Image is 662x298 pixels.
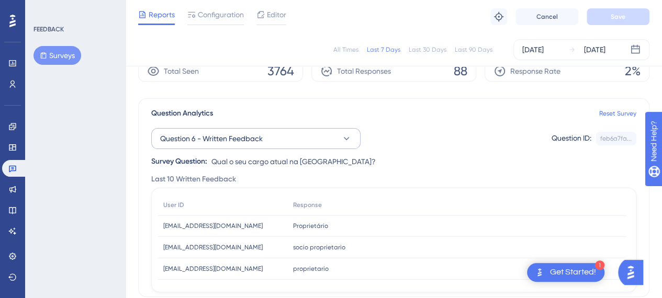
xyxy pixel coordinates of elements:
button: Cancel [515,8,578,25]
span: 88 [454,63,467,79]
span: 2% [625,63,641,79]
div: FEEDBACK [33,25,64,33]
span: Configuration [198,8,244,21]
span: Response Rate [510,65,560,77]
span: Editor [267,8,286,21]
span: proprietario [293,265,329,273]
div: feb6a7fa... [600,134,632,143]
div: Get Started! [550,267,596,278]
span: Question 6 - Written Feedback [160,132,263,145]
span: Response [293,201,322,209]
span: [EMAIL_ADDRESS][DOMAIN_NAME] [163,265,263,273]
div: Open Get Started! checklist, remaining modules: 1 [527,263,604,282]
div: [DATE] [522,43,544,56]
div: 1 [595,260,604,270]
a: Reset Survey [599,109,636,118]
span: Qual o seu cargo atual na [GEOGRAPHIC_DATA]? [211,155,376,168]
span: Total Seen [164,65,199,77]
div: All Times [333,45,358,54]
span: socio proprietario [293,243,345,251]
img: launcher-image-alternative-text [533,266,546,279]
span: Reports [149,8,175,21]
div: Last 90 Days [455,45,492,54]
div: Last 7 Days [367,45,400,54]
iframe: UserGuiding AI Assistant Launcher [618,257,649,288]
span: 3764 [267,63,294,79]
span: Last 10 Written Feedback [151,173,236,186]
span: [EMAIL_ADDRESS][DOMAIN_NAME] [163,243,263,251]
div: Last 30 Days [409,45,446,54]
span: Proprietário [293,222,328,230]
button: Question 6 - Written Feedback [151,128,361,149]
span: Need Help? [25,3,65,15]
div: Question ID: [552,132,591,145]
div: [DATE] [584,43,605,56]
span: Total Responses [337,65,391,77]
span: [EMAIL_ADDRESS][DOMAIN_NAME] [163,222,263,230]
span: Cancel [536,13,558,21]
span: User ID [163,201,184,209]
span: Question Analytics [151,107,213,120]
div: Survey Question: [151,155,207,168]
span: Save [611,13,625,21]
button: Surveys [33,46,81,65]
button: Save [587,8,649,25]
